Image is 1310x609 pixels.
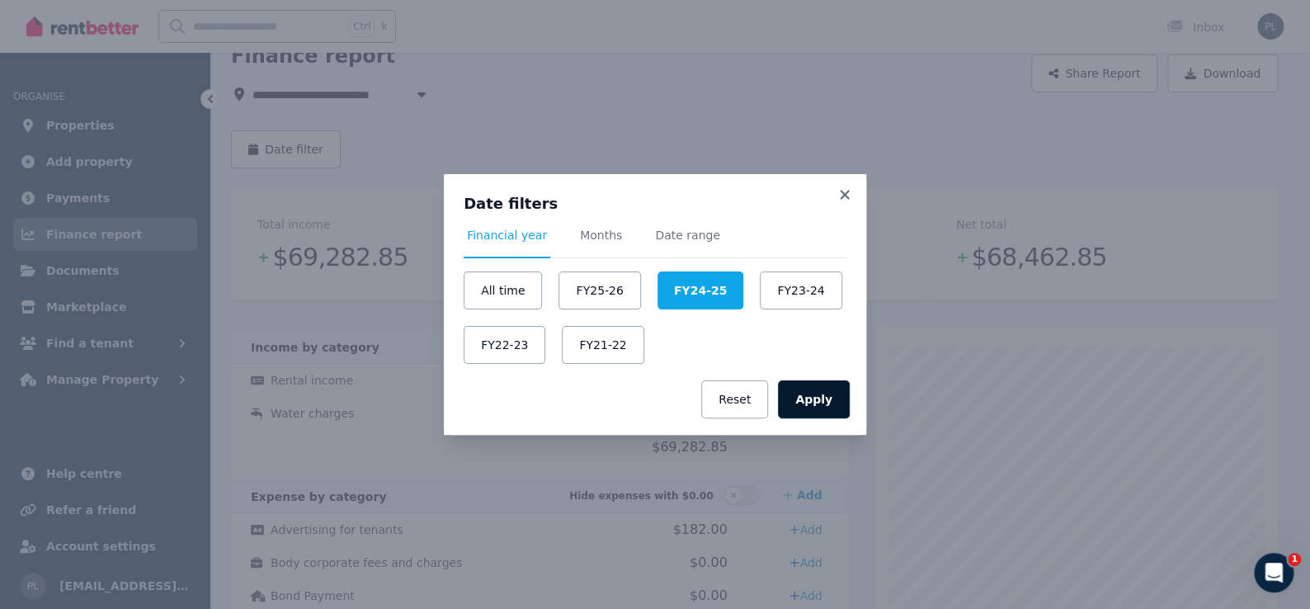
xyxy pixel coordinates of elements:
button: FY21-22 [562,326,643,364]
button: FY22-23 [464,326,545,364]
button: Reset [701,380,768,418]
span: Date range [655,227,720,243]
nav: Tabs [464,227,846,258]
span: Months [580,227,622,243]
span: Financial year [467,227,547,243]
span: 1 [1288,553,1301,566]
button: All time [464,271,542,309]
h3: Date filters [464,194,846,214]
button: Apply [778,380,850,418]
iframe: Intercom live chat [1254,553,1294,592]
button: FY23-24 [760,271,841,309]
button: FY24-25 [657,271,743,309]
button: FY25-26 [558,271,640,309]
